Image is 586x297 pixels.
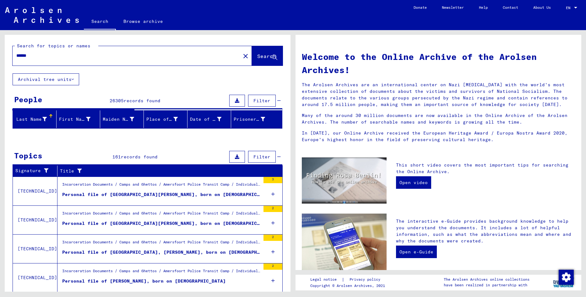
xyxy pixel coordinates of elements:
td: [TECHNICAL_ID] [13,263,57,292]
div: Signature [15,166,57,176]
div: Incarceration Documents / Camps and Ghettos / Amersfoort Police Transit Camp / Individual Documen... [62,182,260,190]
div: Topics [14,150,42,161]
div: Date of Birth [190,114,231,124]
div: Personal file of [GEOGRAPHIC_DATA][PERSON_NAME], born on [DEMOGRAPHIC_DATA] [62,191,260,198]
a: Search [84,14,116,30]
span: records found [124,98,160,103]
mat-header-cell: Date of Birth [187,110,231,128]
td: [TECHNICAL_ID] [13,234,57,263]
div: 2 [263,263,282,270]
mat-header-cell: Maiden Name [100,110,144,128]
div: Prisoner # [234,114,274,124]
button: Clear [239,50,252,62]
mat-header-cell: Last Name [13,110,57,128]
img: yv_logo.png [552,274,575,290]
p: The Arolsen Archives are an international center on Nazi [MEDICAL_DATA] with the world’s most ext... [302,82,575,108]
a: Open e-Guide [396,246,437,258]
div: Place of Birth [146,116,178,123]
p: This short video covers the most important tips for searching the Online Archive. [396,162,575,175]
img: Change consent [559,270,574,285]
p: The Arolsen Archives online collections [444,277,529,282]
div: 3 [263,177,282,183]
div: Incarceration Documents / Camps and Ghettos / Amersfoort Police Transit Camp / Individual Documen... [62,239,260,248]
div: Date of Birth [190,116,221,123]
div: Personal file of [GEOGRAPHIC_DATA], [PERSON_NAME], born on [DEMOGRAPHIC_DATA] [62,249,260,256]
div: Title [60,168,267,174]
div: Title [60,166,275,176]
a: Legal notice [310,276,342,283]
span: 161 [112,154,121,160]
button: Filter [248,95,276,107]
a: Browse archive [116,14,171,29]
img: video.jpg [302,157,387,204]
img: eguide.jpg [302,214,387,270]
div: Last Name [15,114,56,124]
mat-icon: close [242,52,249,60]
div: People [14,94,42,105]
div: Signature [15,167,49,174]
div: Prisoner # [234,116,265,123]
div: 2 [263,206,282,212]
mat-header-cell: First Name [57,110,100,128]
span: Filter [253,154,270,160]
div: Incarceration Documents / Camps and Ghettos / Amersfoort Police Transit Camp / Individual Documen... [62,210,260,219]
td: [TECHNICAL_ID] [13,205,57,234]
div: Maiden Name [103,114,144,124]
a: Open video [396,176,431,189]
td: [TECHNICAL_ID] [13,177,57,205]
mat-label: Search for topics or names [17,43,90,49]
span: Filter [253,98,270,103]
span: 26305 [110,98,124,103]
img: Arolsen_neg.svg [5,7,79,23]
a: Privacy policy [345,276,388,283]
div: Personal file of [GEOGRAPHIC_DATA][PERSON_NAME], born on [DEMOGRAPHIC_DATA] [62,220,260,227]
div: First Name [59,116,90,123]
span: EN [566,6,573,10]
div: Last Name [15,116,47,123]
p: Many of the around 30 million documents are now available in the Online Archive of the Arolsen Ar... [302,112,575,125]
div: Maiden Name [103,116,134,123]
mat-header-cell: Place of Birth [144,110,187,128]
div: 2 [263,235,282,241]
p: have been realized in partnership with [444,282,529,288]
button: Archival tree units [13,73,79,85]
p: The interactive e-Guide provides background knowledge to help you understand the documents. It in... [396,218,575,244]
mat-header-cell: Prisoner # [231,110,282,128]
div: Change consent [558,269,573,284]
div: Place of Birth [146,114,187,124]
div: First Name [59,114,100,124]
button: Search [252,46,283,66]
p: In [DATE], our Online Archive received the European Heritage Award / Europa Nostra Award 2020, Eu... [302,130,575,143]
span: records found [121,154,158,160]
span: Search [257,53,276,59]
div: | [310,276,388,283]
h1: Welcome to the Online Archive of the Arolsen Archives! [302,50,575,77]
div: Incarceration Documents / Camps and Ghettos / Amersfoort Police Transit Camp / Individual Documen... [62,268,260,277]
p: Copyright © Arolsen Archives, 2021 [310,283,388,289]
button: Filter [248,151,276,163]
div: Personal file of [PERSON_NAME], born on [DEMOGRAPHIC_DATA] [62,278,226,284]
